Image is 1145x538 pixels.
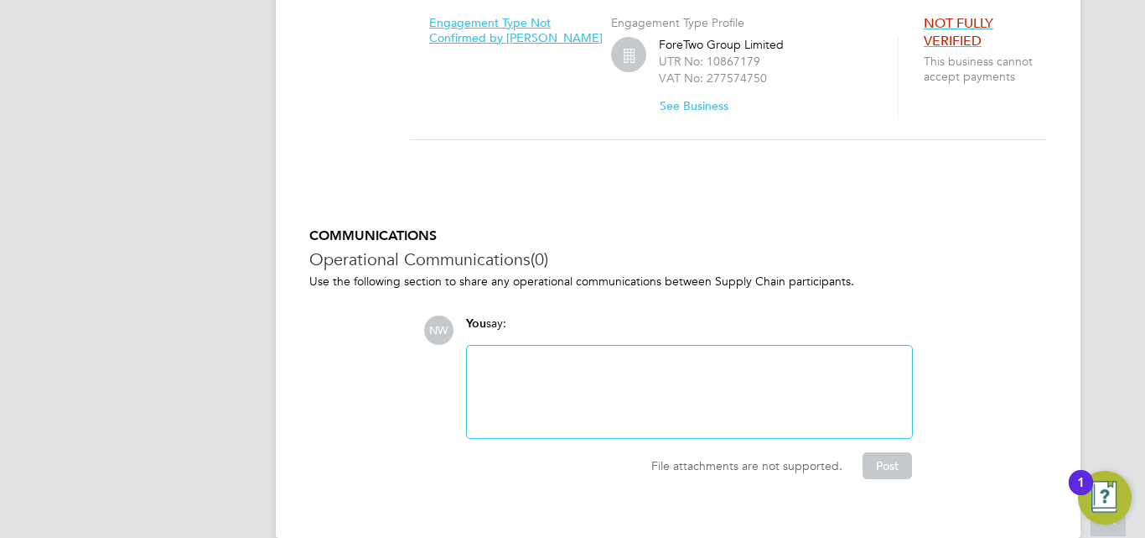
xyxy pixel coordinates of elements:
p: Use the following section to share any operational communications between Supply Chain participants. [309,274,1047,289]
span: You [466,316,486,331]
h3: Operational Communications [309,248,1047,270]
button: Post [863,452,912,479]
span: File attachments are not supported. [651,458,842,473]
button: Open Resource Center, 1 new notification [1078,471,1132,525]
h5: COMMUNICATIONS [309,227,1047,245]
span: This business cannot accept payments [924,54,1054,84]
label: Engagement Type Profile [611,15,744,30]
button: See Business [659,92,742,119]
div: say: [466,316,913,345]
label: UTR No: 10867179 [659,54,760,69]
span: Engagement Type Not Confirmed by [PERSON_NAME] [429,15,603,45]
span: (0) [531,248,548,270]
span: NOT FULLY VERIFIED [924,15,993,50]
div: 1 [1077,483,1085,504]
span: NW [424,316,453,345]
label: VAT No: 277574750 [659,71,767,86]
div: ForeTwo Group Limited [659,37,877,119]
